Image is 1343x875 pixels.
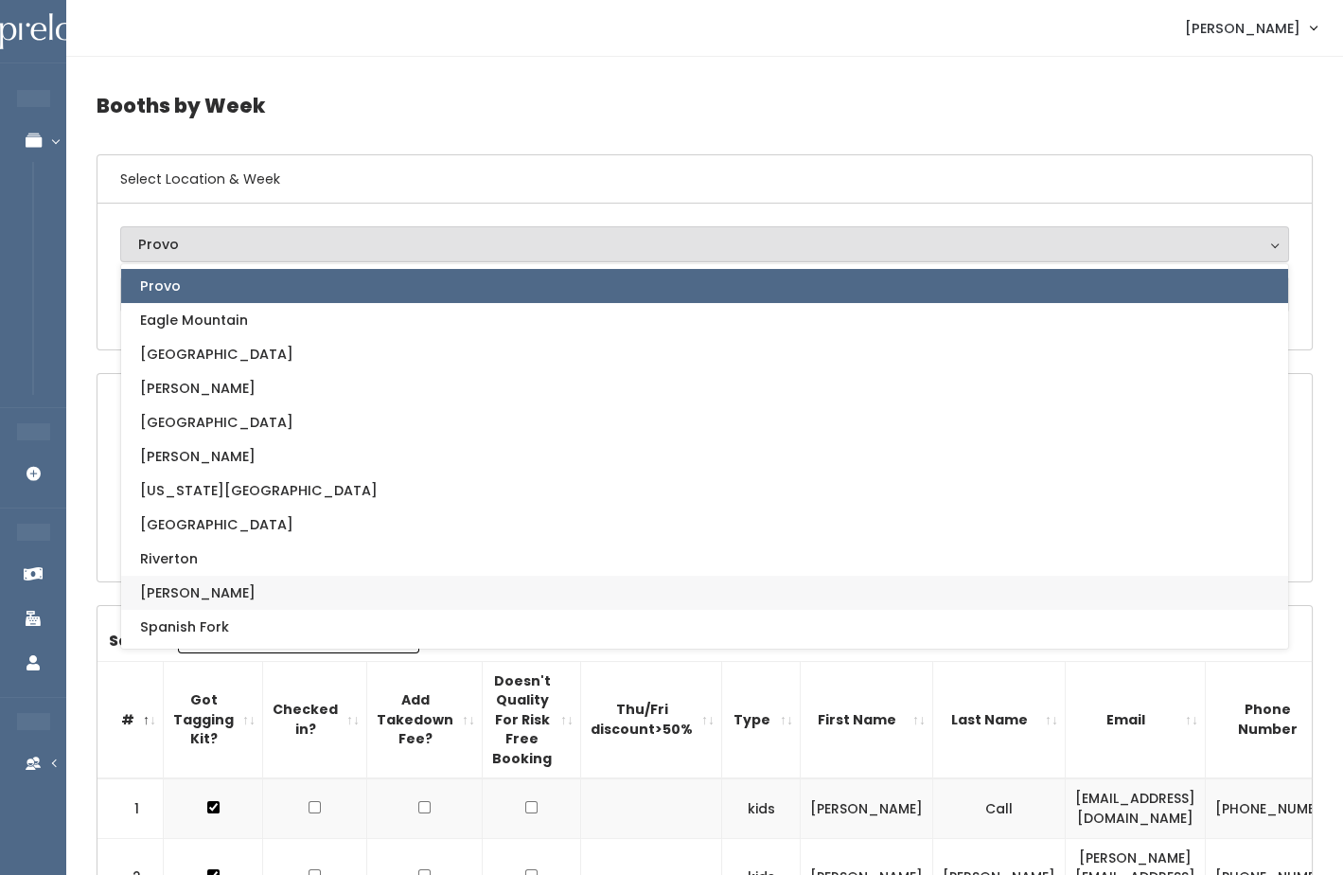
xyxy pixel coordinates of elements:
[801,661,933,778] th: First Name: activate to sort column ascending
[140,310,248,330] span: Eagle Mountain
[1185,18,1300,39] span: [PERSON_NAME]
[109,629,419,653] label: Search:
[140,276,181,296] span: Provo
[1166,8,1335,48] a: [PERSON_NAME]
[140,616,229,637] span: Spanish Fork
[933,778,1066,838] td: Call
[140,480,378,501] span: [US_STATE][GEOGRAPHIC_DATA]
[164,661,263,778] th: Got Tagging Kit?: activate to sort column ascending
[140,548,198,569] span: Riverton
[722,661,801,778] th: Type: activate to sort column ascending
[140,344,293,365] span: [GEOGRAPHIC_DATA]
[1066,661,1206,778] th: Email: activate to sort column ascending
[97,661,164,778] th: #: activate to sort column descending
[97,80,1313,132] h4: Booths by Week
[263,661,367,778] th: Checked in?: activate to sort column ascending
[140,446,256,467] span: [PERSON_NAME]
[138,234,1271,255] div: Provo
[97,778,164,838] td: 1
[1066,778,1206,838] td: [EMAIL_ADDRESS][DOMAIN_NAME]
[140,378,256,399] span: [PERSON_NAME]
[581,661,722,778] th: Thu/Fri discount&gt;50%: activate to sort column ascending
[933,661,1066,778] th: Last Name: activate to sort column ascending
[722,778,801,838] td: kids
[367,661,483,778] th: Add Takedown Fee?: activate to sort column ascending
[140,582,256,603] span: [PERSON_NAME]
[120,226,1289,262] button: Provo
[801,778,933,838] td: [PERSON_NAME]
[140,514,293,535] span: [GEOGRAPHIC_DATA]
[140,412,293,433] span: [GEOGRAPHIC_DATA]
[97,155,1312,204] h6: Select Location & Week
[483,661,581,778] th: Doesn't Quality For Risk Free Booking : activate to sort column ascending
